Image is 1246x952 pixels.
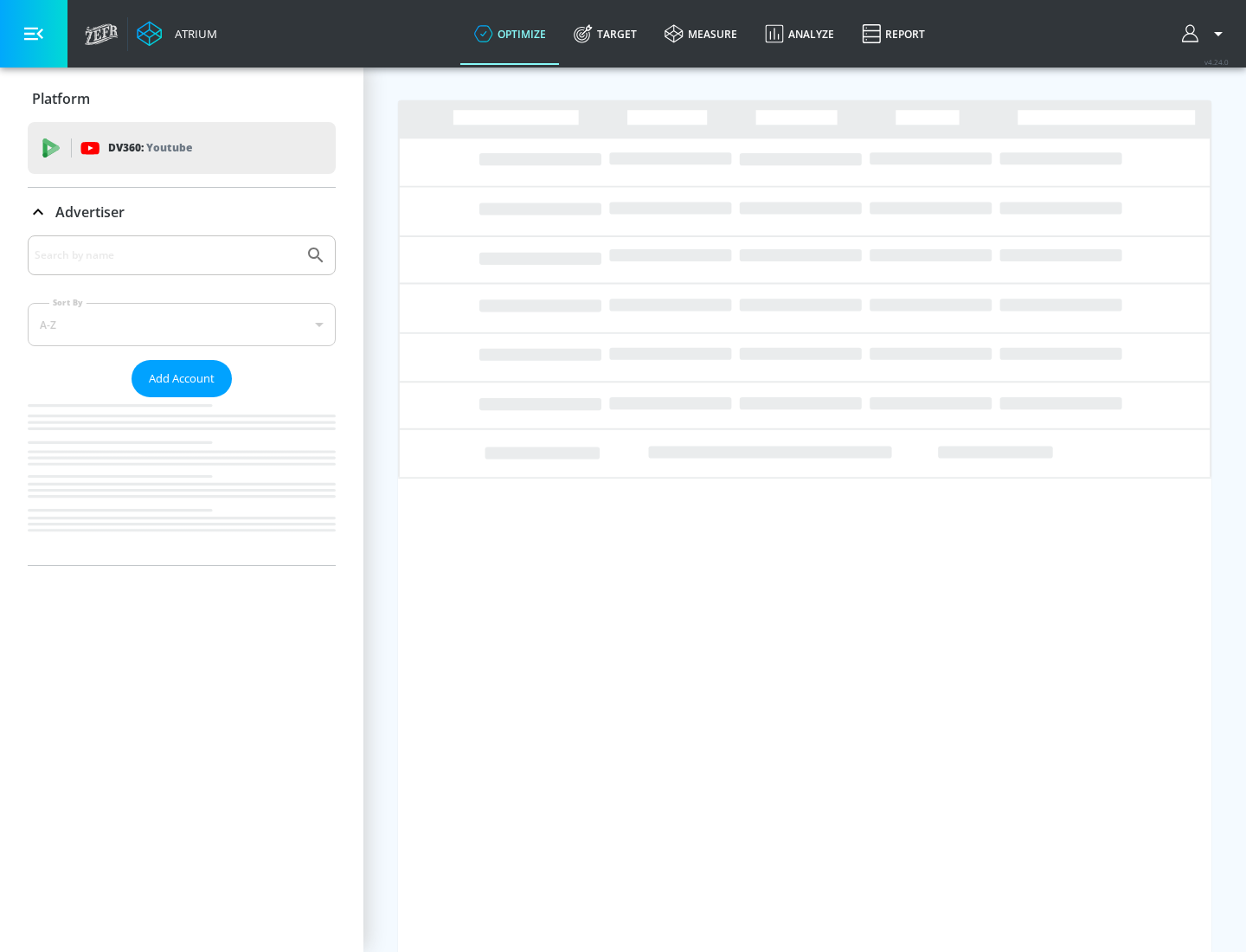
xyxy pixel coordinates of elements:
a: optimize [460,3,560,65]
div: Atrium [168,26,217,42]
div: Advertiser [28,235,336,565]
a: Atrium [137,21,217,47]
div: A-Z [28,303,336,346]
nav: list of Advertiser [28,397,336,565]
button: Add Account [132,360,232,397]
span: Add Account [149,369,215,389]
p: Advertiser [55,203,125,222]
a: measure [651,3,751,65]
div: DV360: Youtube [28,122,336,174]
a: Report [848,3,939,65]
div: Advertiser [28,188,336,236]
p: Platform [32,89,90,108]
a: Analyze [751,3,848,65]
input: Search by name [35,244,297,267]
span: v 4.24.0 [1204,57,1229,67]
a: Target [560,3,651,65]
p: DV360: [108,138,192,158]
p: Youtube [146,138,192,157]
div: Platform [28,74,336,123]
label: Sort By [49,297,87,308]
